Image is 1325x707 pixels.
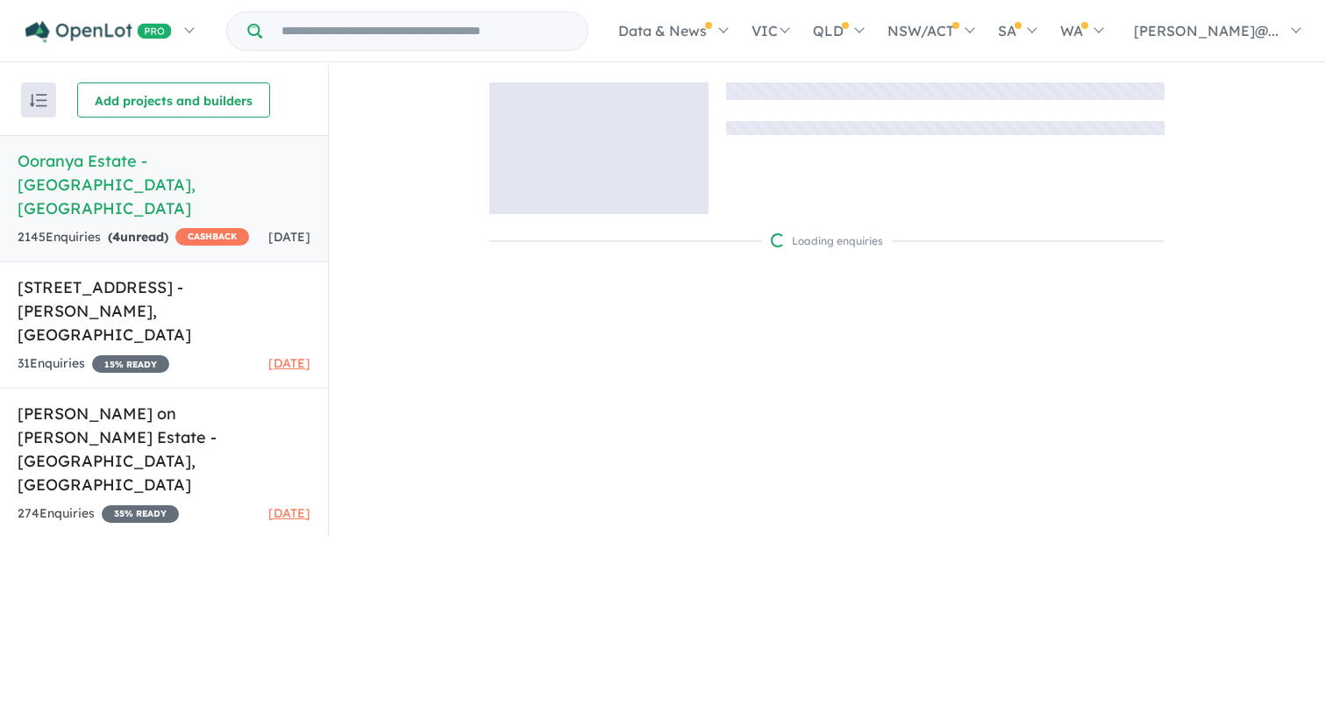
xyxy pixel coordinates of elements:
h5: [PERSON_NAME] on [PERSON_NAME] Estate - [GEOGRAPHIC_DATA] , [GEOGRAPHIC_DATA] [18,402,310,496]
span: CASHBACK [175,228,249,246]
strong: ( unread) [108,229,168,245]
span: 15 % READY [92,355,169,373]
div: 2145 Enquir ies [18,227,249,248]
input: Try estate name, suburb, builder or developer [266,12,584,50]
span: 35 % READY [102,505,179,523]
h5: [STREET_ADDRESS] - [PERSON_NAME] , [GEOGRAPHIC_DATA] [18,275,310,346]
button: Add projects and builders [77,82,270,118]
div: Loading enquiries [771,232,883,250]
div: 31 Enquir ies [18,353,169,375]
h5: Ooranya Estate - [GEOGRAPHIC_DATA] , [GEOGRAPHIC_DATA] [18,149,310,220]
div: 274 Enquir ies [18,503,179,525]
span: 4 [112,229,120,245]
span: [DATE] [268,505,310,521]
span: [DATE] [268,355,310,371]
img: Openlot PRO Logo White [25,21,172,43]
img: sort.svg [30,94,47,107]
span: [PERSON_NAME]@... [1134,22,1279,39]
span: [DATE] [268,229,310,245]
